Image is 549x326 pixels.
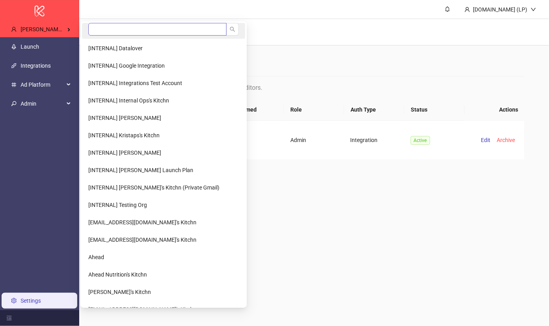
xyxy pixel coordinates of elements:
span: [INTERNAL] Integrations Test Account [88,80,182,86]
span: [INTERNAL] Internal Ops's Kitchn [88,97,169,104]
span: [INTERNAL] Kristaps's Kitchn [88,132,160,138]
span: menu-fold [6,315,12,321]
span: [EMAIL_ADDRESS][DOMAIN_NAME]'s Kitchn [88,306,196,313]
span: [INTERNAL] Testing Org [88,202,147,208]
span: number [11,82,17,87]
button: Archive [494,135,518,145]
span: bell [445,6,450,12]
span: down [531,7,536,12]
span: [INTERNAL] [PERSON_NAME] Launch Plan [88,167,193,173]
span: [INTERNAL] Google Integration [88,63,165,69]
span: [INTERNAL] [PERSON_NAME]'s Kitchn (Private Gmail) [88,184,219,191]
span: Active [411,136,430,145]
span: Ahead [88,254,104,260]
span: key [11,101,17,106]
a: Settings [21,298,41,304]
span: [INTERNAL] Datalover [88,45,143,51]
button: Edit [478,135,494,145]
span: user [11,27,17,32]
span: [INTERNAL] [PERSON_NAME] [88,115,161,121]
a: Integrations [21,63,51,69]
span: search [230,27,235,32]
td: Admin [284,121,344,159]
span: Ad Platform [21,77,64,93]
span: Ahead Nutrition's Kitchn [88,271,147,278]
span: user [465,7,470,12]
span: [EMAIL_ADDRESS][DOMAIN_NAME]'s Kitchn [88,219,196,226]
div: Add people who can access your organization as editors. [104,83,525,93]
span: Archive [497,137,515,143]
th: Actions [465,99,525,121]
span: [PERSON_NAME]'s Kitchn [88,289,151,295]
span: [INTERNAL] [PERSON_NAME] [88,150,161,156]
div: [DOMAIN_NAME] (LP) [470,5,531,14]
th: Status [404,99,465,121]
td: Integration [344,121,404,159]
span: [EMAIL_ADDRESS][DOMAIN_NAME]'s Kitchn [88,237,196,243]
th: Auth Type [344,99,404,121]
th: Role [284,99,344,121]
span: [PERSON_NAME] Kitchn / Nudient [21,26,104,32]
th: Confirmed [224,99,284,121]
a: Launch [21,44,39,50]
span: Edit [481,137,490,143]
span: Admin [21,96,64,112]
